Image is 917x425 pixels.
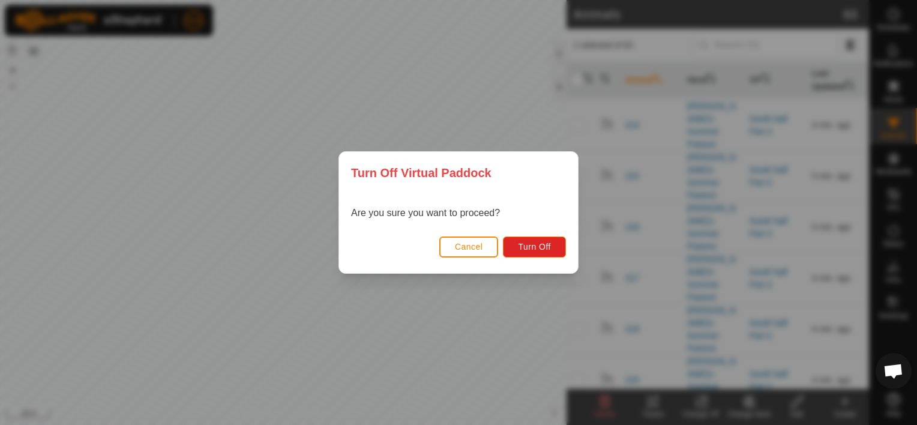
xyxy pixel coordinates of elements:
[351,164,492,182] span: Turn Off Virtual Paddock
[503,237,566,258] button: Turn Off
[351,206,500,220] p: Are you sure you want to proceed?
[518,242,551,252] span: Turn Off
[439,237,499,258] button: Cancel
[455,242,483,252] span: Cancel
[876,353,912,389] a: Open chat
